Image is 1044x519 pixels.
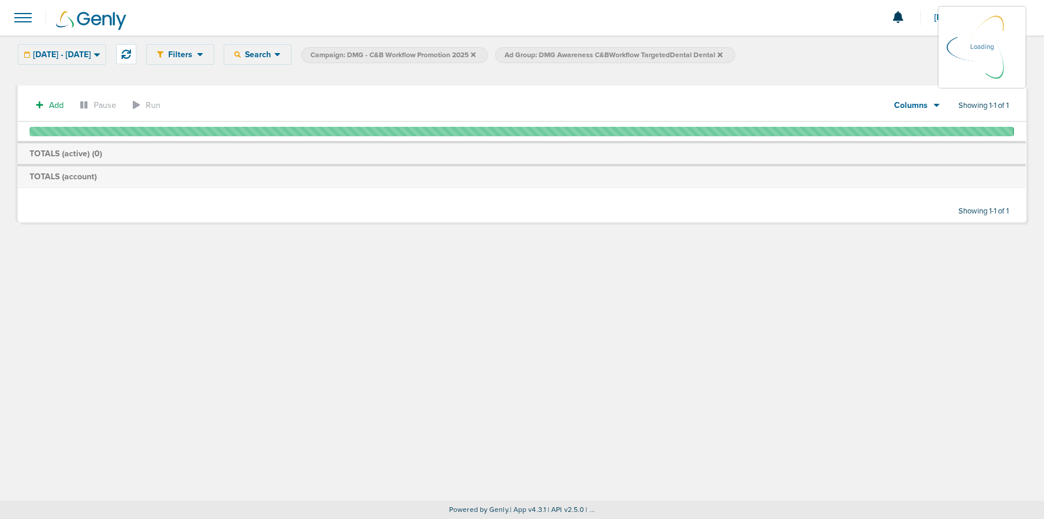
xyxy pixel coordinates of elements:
span: [PERSON_NAME] [934,14,1008,22]
span: Add [49,100,64,110]
span: Campaign: DMG - C&B Workflow Promotion 2025 [310,50,476,60]
span: | ... [585,505,595,514]
span: Showing 1-1 of 1 [958,206,1009,216]
p: Loading [970,40,994,54]
td: TOTALS (active) ( ) [18,142,1026,166]
span: | App v4.3.1 [510,505,546,514]
span: | API v2.5.0 [548,505,584,514]
button: Add [30,97,70,114]
td: TOTALS (account) [18,165,1026,188]
span: Ad Group: DMG Awareness C&BWorkflow TargetedDental Dental [505,50,722,60]
span: Showing 1-1 of 1 [958,101,1009,111]
span: 0 [94,149,100,159]
img: Genly [56,11,126,30]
